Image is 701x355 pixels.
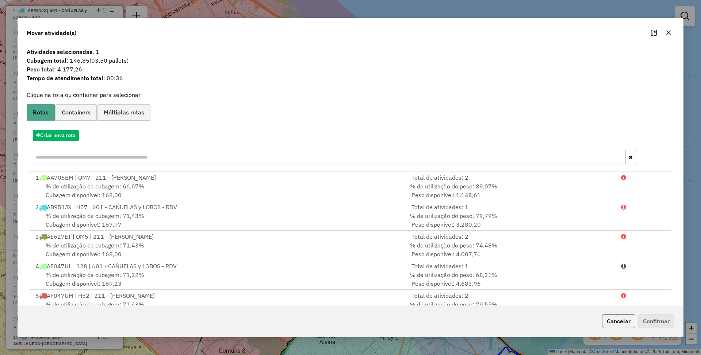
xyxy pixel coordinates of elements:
div: | Total de atividades: 2 [404,291,617,300]
span: AB951JX | H57 | 601 - CAÑUELAS y LOBOS - RDV [47,203,177,211]
div: Cubagem disponível: 168,00 [31,182,404,199]
span: % de utilização do peso: 68,31% [410,271,497,278]
div: 2 [31,203,404,211]
span: % de utilização da cubagem: 71,43% [46,301,144,308]
span: % de utilização do peso: 79,79% [410,212,497,219]
span: % de utilização do peso: 74,48% [410,242,497,249]
div: Cubagem disponível: 169,23 [31,270,404,288]
div: 1 [31,173,404,182]
div: Cubagem disponível: 168,00 [31,241,404,258]
span: (03,50 pallets) [89,57,129,64]
div: | | Peso disponível: 3.280,20 [404,211,617,229]
div: | Total de atividades: 2 [404,232,617,241]
span: % de utilização da cubagem: 71,43% [46,242,144,249]
span: Containers [62,109,91,115]
span: Rotas [33,109,49,115]
span: % de utilização do peso: 89,07% [410,183,497,190]
span: Mover atividade(s) [27,28,76,37]
i: Porcentagens após mover as atividades: Cubagem: 96,19% Peso: 96,57% [621,263,626,269]
span: AA706BM | OM7 | 211 - [PERSON_NAME] [47,174,156,181]
div: | | Peso disponível: 4.683,96 [404,270,617,288]
span: AE627ET | OM5 | 211 - [PERSON_NAME] [47,233,154,240]
span: Múltiplas rotas [104,109,144,115]
label: Clique na rota ou container para selecionar [27,90,141,99]
strong: Peso total [27,66,54,73]
button: Criar nova rota [33,130,79,141]
div: Cubagem disponível: 167,97 [31,211,404,229]
div: 3 [31,232,404,241]
div: 5 [31,291,404,300]
div: | | Peso disponível: 4.007,76 [404,241,617,258]
div: | | Peso disponível: 1.148,61 [404,182,617,199]
div: | Total de atividades: 2 [404,173,617,182]
button: Cancelar [602,314,635,328]
div: | | Peso disponível: 2.885,03 [404,300,617,317]
i: Porcentagens após mover as atividades: Cubagem: 95,80% Peso: 128,83% [621,175,626,180]
span: % de utilização da cubagem: 71,22% [46,271,144,278]
span: : 1 [22,47,679,56]
strong: Atividades selecionadas [27,48,92,55]
button: Maximize [648,27,660,39]
span: : 4.177,26 [22,65,679,74]
div: | Total de atividades: 1 [404,262,617,270]
span: : 00:36 [22,74,679,82]
span: : 146,85 [22,56,679,65]
div: Cubagem disponível: 168,00 [31,300,404,317]
strong: Tempo de atendimento total [27,74,103,82]
strong: Cubagem total [27,57,66,64]
div: 4 [31,262,404,270]
div: | Total de atividades: 1 [404,203,617,211]
i: Porcentagens após mover as atividades: Cubagem: 96,40% Peso: 109,16% [621,293,626,299]
i: Porcentagens após mover as atividades: Cubagem: 96,41% Peso: 105,53% [621,204,626,210]
span: % de utilização do peso: 79,55% [410,301,497,308]
span: % de utilização da cubagem: 71,43% [46,212,144,219]
span: AF047UM | H52 | 211 - [PERSON_NAME] [47,292,155,299]
i: Porcentagens após mover as atividades: Cubagem: 96,40% Peso: 101,08% [621,234,626,239]
span: AF047UL | 128 | 601 - CAÑUELAS y LOBOS - RDV [47,262,177,270]
span: % de utilização da cubagem: 66,67% [46,183,144,190]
